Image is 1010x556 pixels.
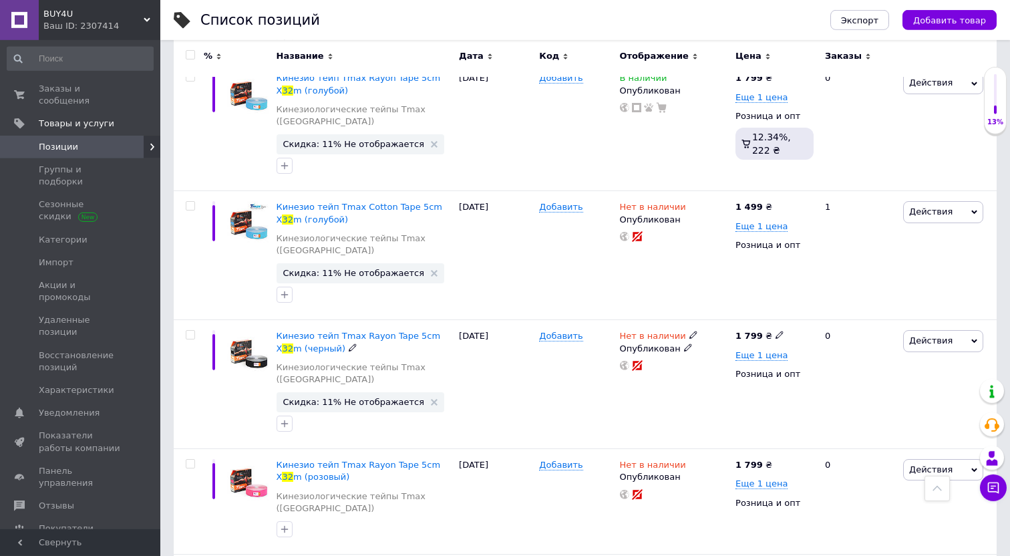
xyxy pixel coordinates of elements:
img: Кинезио тейп Tmax Rayon Tape 5cm X 32m (черный) [227,330,270,373]
span: m (голубой) [293,86,348,96]
div: ₴ [735,330,784,342]
div: ₴ [735,201,772,213]
span: Скидка: 11% Не отображается [283,140,425,148]
span: Еще 1 цена [735,350,788,361]
div: Опубликован [620,85,729,97]
span: Добавить товар [913,15,986,25]
span: 32 [282,86,293,96]
span: Товары и услуги [39,118,114,130]
button: Чат с покупателем [980,474,1007,501]
span: 32 [282,343,293,354]
span: m (черный) [293,343,345,354]
div: Розница и опт [735,110,814,122]
a: Кинезио тейп Tmax Rayon Tape 5cm X32m (черный) [277,331,441,353]
span: Позиции [39,141,78,153]
div: ₴ [735,72,772,84]
span: Удаленные позиции [39,314,124,338]
span: Еще 1 цена [735,92,788,103]
div: 0 [817,449,900,555]
span: Еще 1 цена [735,478,788,489]
div: [DATE] [456,191,536,320]
span: Восстановление позиций [39,350,124,374]
span: Добавить [539,73,582,84]
div: Опубликован [620,214,729,226]
div: [DATE] [456,320,536,449]
button: Добавить товар [902,10,997,30]
span: 12.34%, 222 ₴ [752,132,791,156]
a: Кинезиологические тейпы Tmax ([GEOGRAPHIC_DATA]) [277,362,453,386]
span: Акции и промокоды [39,279,124,303]
span: Сезонные скидки [39,198,124,223]
span: Нет в наличии [620,331,686,345]
div: Розница и опт [735,368,814,380]
span: Действия [909,335,953,345]
input: Поиск [7,47,154,71]
span: Кинезио тейп Tmax Cotton Tape 5cm X [277,202,442,224]
b: 1 799 [735,460,763,470]
span: Кинезио тейп Tmax Rayon Tape 5cm X [277,331,441,353]
span: Дата [459,50,484,62]
div: 0 [817,62,900,191]
span: Цена [735,50,762,62]
span: Характеристики [39,384,114,396]
span: Действия [909,464,953,474]
span: Действия [909,206,953,217]
div: Опубликован [620,471,729,483]
b: 1 799 [735,73,763,83]
span: Добавить [539,202,582,213]
a: Кинезиологические тейпы Tmax ([GEOGRAPHIC_DATA]) [277,491,453,515]
a: Кинезиологические тейпы Tmax ([GEOGRAPHIC_DATA]) [277,104,453,128]
b: 1 499 [735,202,763,212]
span: Покупатели [39,523,94,535]
span: m (розовый) [293,472,349,482]
span: Импорт [39,257,73,269]
div: ₴ [735,459,772,471]
span: % [204,50,212,62]
img: Кинезио тейп Tmax Rayon Tape 5cm X 32m (розовый) [227,459,270,502]
span: 32 [282,472,293,482]
span: 32 [282,215,293,225]
div: Опубликован [620,343,729,355]
span: Нет в наличии [620,202,686,216]
span: Скидка: 11% Не отображается [283,398,425,406]
a: Кинезио тейп Tmax Rayon Tape 5cm X32m (голубой) [277,73,441,95]
span: Добавить [539,331,582,341]
span: Показатели работы компании [39,430,124,454]
span: Заказы [825,50,862,62]
div: 0 [817,320,900,449]
button: Экспорт [830,10,889,30]
span: Кинезио тейп Tmax Rayon Tape 5cm X [277,73,441,95]
span: BUY4U [43,8,144,20]
span: Добавить [539,460,582,470]
span: Панель управления [39,465,124,489]
div: 1 [817,191,900,320]
span: Группы и подборки [39,164,124,188]
span: Уведомления [39,407,100,419]
span: Категории [39,234,88,246]
div: Ваш ID: 2307414 [43,20,160,32]
span: Кинезио тейп Tmax Rayon Tape 5cm X [277,460,441,482]
span: Скидка: 11% Не отображается [283,269,425,277]
div: Розница и опт [735,497,814,509]
span: Отзывы [39,500,74,512]
span: Заказы и сообщения [39,83,124,107]
div: 13% [985,118,1006,127]
div: [DATE] [456,449,536,555]
span: m (голубой) [293,215,348,225]
a: Кинезио тейп Tmax Rayon Tape 5cm X32m (розовый) [277,460,441,482]
span: Код [539,50,559,62]
div: [DATE] [456,62,536,191]
img: Кинезио тейп Tmax Cotton Tape 5cm X 32m (голубой) [227,201,270,244]
span: Нет в наличии [620,460,686,474]
div: Розница и опт [735,239,814,251]
span: Отображение [620,50,689,62]
img: Кинезио тейп Tmax Rayon Tape 5cm X 32m (голубой) [227,72,270,115]
div: Список позиций [200,13,320,27]
span: Название [277,50,324,62]
a: Кинезиологические тейпы Tmax ([GEOGRAPHIC_DATA]) [277,233,453,257]
span: Экспорт [841,15,878,25]
a: Кинезио тейп Tmax Cotton Tape 5cm X32m (голубой) [277,202,442,224]
span: Еще 1 цена [735,221,788,232]
b: 1 799 [735,331,763,341]
span: В наличии [620,73,667,87]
